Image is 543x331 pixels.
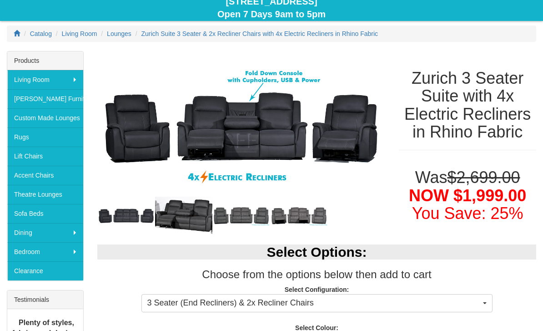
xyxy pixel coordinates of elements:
div: Testimonials [7,290,83,309]
a: Clearance [7,261,83,280]
del: $2,699.00 [447,168,520,187]
a: [PERSON_NAME] Furniture [7,89,83,108]
a: Rugs [7,127,83,147]
a: Sofa Beds [7,204,83,223]
b: Select Options: [266,244,367,260]
h3: Choose from the options below then add to cart [97,269,536,280]
a: Dining [7,223,83,242]
h1: Was [399,168,536,223]
a: Living Room [7,70,83,89]
font: You Save: 25% [412,204,523,223]
div: Products [7,51,83,70]
a: Lift Chairs [7,147,83,166]
a: Bedroom [7,242,83,261]
a: Catalog [30,30,52,37]
a: Zurich Suite 3 Seater & 2x Recliner Chairs with 4x Electric Recliners in Rhino Fabric [141,30,378,37]
span: 3 Seater (End Recliners) & 2x Recliner Chairs [147,297,481,309]
button: 3 Seater (End Recliners) & 2x Recliner Chairs [141,294,493,312]
span: NOW $1,999.00 [409,186,526,205]
h1: Zurich 3 Seater Suite with 4x Electric Recliners in Rhino Fabric [399,69,536,141]
a: Lounges [107,30,131,37]
a: Accent Chairs [7,166,83,185]
a: Living Room [62,30,97,37]
a: Custom Made Lounges [7,108,83,127]
a: Theatre Lounges [7,185,83,204]
strong: Select Configuration: [285,286,349,293]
